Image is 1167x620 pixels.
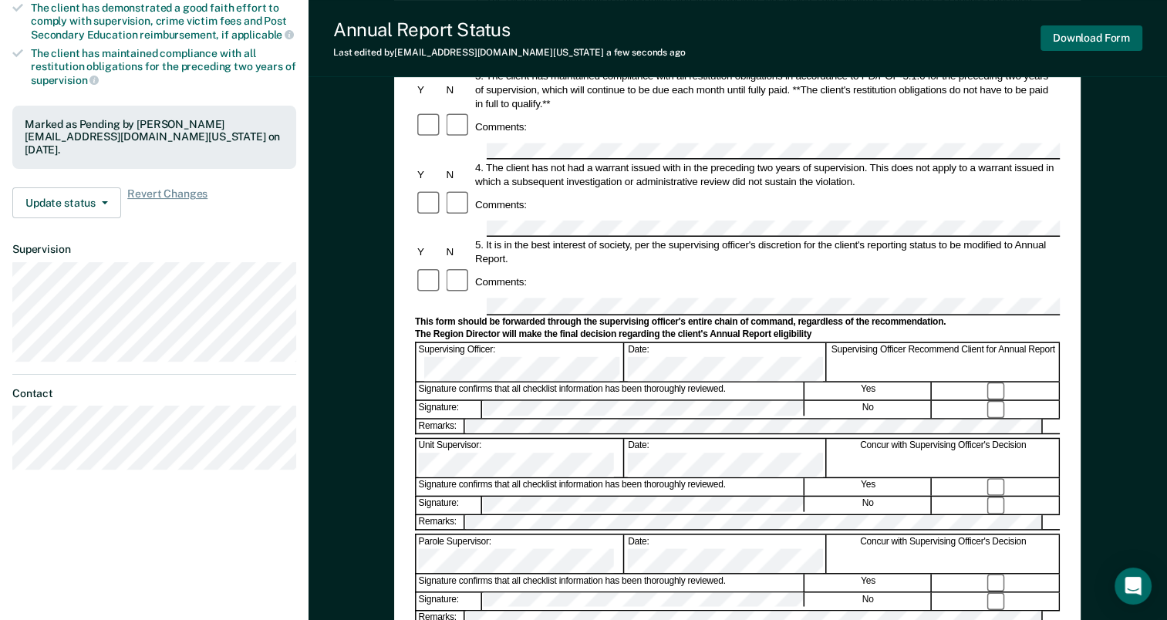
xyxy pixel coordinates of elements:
[415,316,1060,329] div: This form should be forwarded through the supervising officer's entire chain of command, regardle...
[31,2,296,41] div: The client has demonstrated a good faith effort to comply with supervision, crime victim fees and...
[417,382,804,399] div: Signature confirms that all checklist information has been thoroughly reviewed.
[606,47,686,58] span: a few seconds ago
[444,167,473,181] div: N
[473,275,529,289] div: Comments:
[473,160,1060,188] div: 4. The client has not had a warrant issued with in the preceding two years of supervision. This d...
[805,497,932,514] div: No
[417,344,625,382] div: Supervising Officer:
[805,479,932,496] div: Yes
[805,382,932,399] div: Yes
[805,593,932,610] div: No
[31,47,296,86] div: The client has maintained compliance with all restitution obligations for the preceding two years of
[805,401,932,418] div: No
[417,535,625,573] div: Parole Supervisor:
[25,118,284,157] div: Marked as Pending by [PERSON_NAME][EMAIL_ADDRESS][DOMAIN_NAME][US_STATE] on [DATE].
[415,245,444,259] div: Y
[473,238,1060,266] div: 5. It is in the best interest of society, per the supervising officer's discretion for the client...
[415,329,1060,342] div: The Region Director will make the final decision regarding the client's Annual Report eligibility
[417,497,482,514] div: Signature:
[828,535,1060,573] div: Concur with Supervising Officer's Decision
[473,120,529,133] div: Comments:
[12,387,296,400] dt: Contact
[805,575,932,591] div: Yes
[828,344,1060,382] div: Supervising Officer Recommend Client for Annual Report
[417,420,466,433] div: Remarks:
[31,74,99,86] span: supervision
[12,187,121,218] button: Update status
[231,29,294,41] span: applicable
[1115,568,1152,605] div: Open Intercom Messenger
[417,401,482,418] div: Signature:
[417,593,482,610] div: Signature:
[473,69,1060,111] div: 3. The client has maintained compliance with all restitution obligations in accordance to PD/POP-...
[444,245,473,259] div: N
[417,515,466,529] div: Remarks:
[1041,25,1142,51] button: Download Form
[417,479,804,496] div: Signature confirms that all checklist information has been thoroughly reviewed.
[333,19,686,41] div: Annual Report Status
[127,187,207,218] span: Revert Changes
[415,167,444,181] div: Y
[417,440,625,477] div: Unit Supervisor:
[828,440,1060,477] div: Concur with Supervising Officer's Decision
[415,83,444,97] div: Y
[626,344,826,382] div: Date:
[12,243,296,256] dt: Supervision
[417,575,804,591] div: Signature confirms that all checklist information has been thoroughly reviewed.
[333,47,686,58] div: Last edited by [EMAIL_ADDRESS][DOMAIN_NAME][US_STATE]
[444,83,473,97] div: N
[626,535,826,573] div: Date:
[473,197,529,211] div: Comments:
[626,440,826,477] div: Date:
